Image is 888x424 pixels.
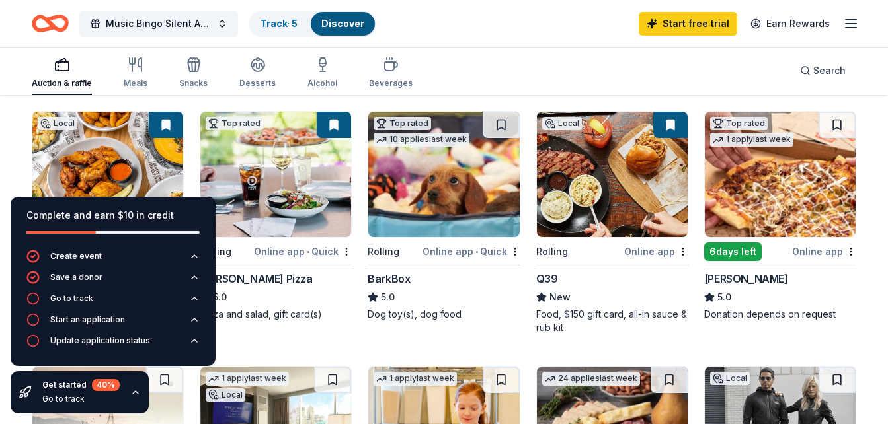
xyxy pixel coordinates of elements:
div: Update application status [50,336,150,346]
button: Save a donor [26,271,200,292]
button: Meals [124,52,147,95]
div: 1 apply last week [206,372,289,386]
a: Earn Rewards [743,12,838,36]
div: [PERSON_NAME] [704,271,788,287]
a: Start free trial [639,12,737,36]
span: • [475,246,478,257]
div: Online app [792,243,856,260]
div: Online app [624,243,688,260]
div: Top rated [374,117,431,130]
div: Food, $150 gift card, all-in sauce & rub kit [536,308,688,334]
span: New [549,289,571,305]
div: Alcohol [307,78,337,88]
div: Complete and earn $10 in credit [26,207,200,223]
div: Create event [50,251,102,262]
div: 40 % [92,379,120,391]
a: Image for Dewey's PizzaTop ratedRollingOnline app•Quick[PERSON_NAME] Pizza5.0Pizza and salad, gif... [200,111,352,321]
button: Snacks [179,52,208,95]
div: Get started [42,379,120,391]
a: Home [32,8,69,39]
div: Dog toy(s), dog food [368,308,520,321]
img: Image for Dewey's Pizza [200,112,351,237]
button: Start an application [26,313,200,334]
div: Snacks [179,78,208,88]
div: 10 applies last week [374,133,469,147]
span: Music Bingo Silent Auction [106,16,212,32]
button: Auction & raffle [32,52,92,95]
div: Top rated [206,117,263,130]
div: Online app Quick [423,243,520,260]
span: • [307,246,309,257]
a: Image for Casey'sTop rated1 applylast week6days leftOnline app[PERSON_NAME]5.0Donation depends on... [704,111,856,321]
div: Q39 [536,271,558,287]
a: Discover [321,18,364,29]
button: Update application status [26,334,200,355]
div: Meals [124,78,147,88]
div: Desserts [239,78,276,88]
img: Image for Casey's [705,112,856,237]
div: Online app Quick [254,243,352,260]
div: 1 apply last week [374,372,457,386]
a: Image for Chicken N Pickle (Overland Park)LocalRollingOnline app•QuickChicken N Pickle ([GEOGRAPH... [32,111,184,334]
img: Image for BarkBox [368,112,519,237]
button: Go to track [26,292,200,313]
div: Go to track [50,293,93,304]
div: 1 apply last week [710,133,793,147]
button: Desserts [239,52,276,95]
div: 24 applies last week [542,372,640,386]
button: Search [789,57,856,84]
a: Track· 5 [261,18,298,29]
button: Music Bingo Silent Auction [79,11,238,37]
a: Image for BarkBoxTop rated10 applieslast weekRollingOnline app•QuickBarkBox5.0Dog toy(s), dog food [368,111,520,321]
button: Alcohol [307,52,337,95]
button: Create event [26,250,200,271]
div: Rolling [368,244,399,260]
div: Start an application [50,314,125,325]
div: Pizza and salad, gift card(s) [200,308,352,321]
div: [PERSON_NAME] Pizza [200,271,312,287]
span: Search [813,63,846,79]
div: Rolling [536,244,568,260]
button: Beverages [369,52,413,95]
div: Go to track [42,394,120,404]
img: Image for Q39 [537,112,688,237]
span: 5.0 [717,289,731,305]
div: Top rated [710,117,768,130]
a: Image for Q39LocalRollingOnline appQ39NewFood, $150 gift card, all-in sauce & rub kit [536,111,688,334]
div: Local [38,117,77,130]
div: Donation depends on request [704,308,856,321]
div: 6 days left [704,242,762,261]
div: Beverages [369,78,413,88]
span: 5.0 [381,289,395,305]
div: Auction & raffle [32,78,92,88]
div: Local [710,372,750,385]
img: Image for Chicken N Pickle (Overland Park) [32,112,183,237]
button: Track· 5Discover [249,11,376,37]
div: BarkBox [368,271,410,287]
div: Save a donor [50,272,102,283]
div: Local [542,117,582,130]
